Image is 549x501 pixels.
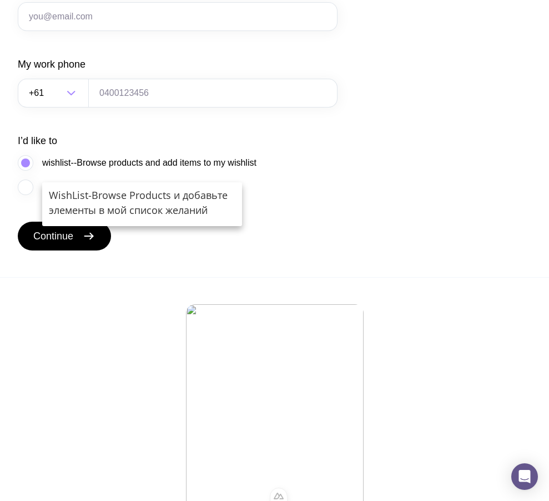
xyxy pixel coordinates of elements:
[42,181,177,194] span: general--Submit a general enquiry
[46,79,63,108] input: Search for option
[33,229,73,243] span: Continue
[18,79,89,108] div: Search for option
[18,58,85,71] label: My work phone
[18,134,57,147] label: I’d like to
[511,463,538,490] div: Open Intercom Messenger
[42,182,242,226] div: WishList-Browse Products и добавьте элементы в мой список желаний
[18,222,111,250] button: Continue
[88,79,338,108] input: 0400123456
[29,79,46,108] span: +61
[42,156,256,170] span: wishlist--Browse products and add items to my wishlist
[18,2,338,31] input: you@email.com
